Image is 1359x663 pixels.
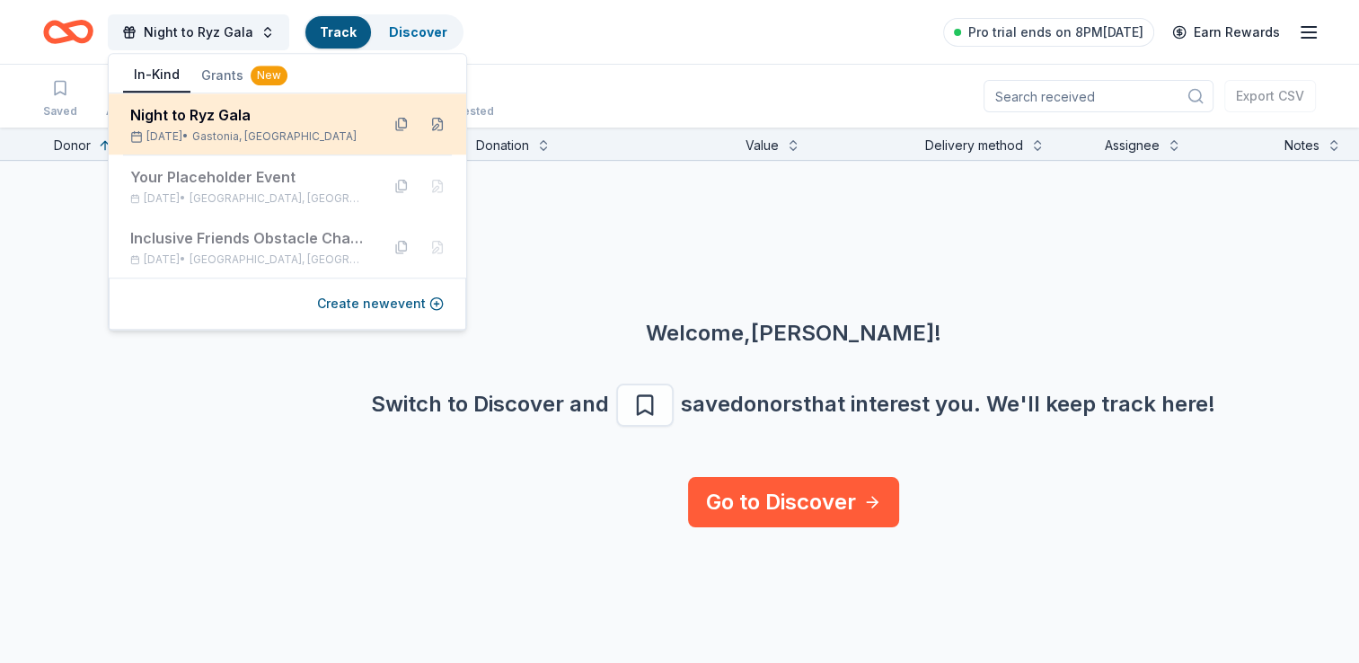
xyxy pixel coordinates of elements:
[192,129,357,144] span: Gastonia, [GEOGRAPHIC_DATA]
[54,135,91,156] div: Donor
[43,11,93,53] a: Home
[925,135,1023,156] div: Delivery method
[389,24,447,40] a: Discover
[1105,135,1160,156] div: Assignee
[476,135,529,156] div: Donation
[190,191,366,206] span: [GEOGRAPHIC_DATA], [GEOGRAPHIC_DATA]
[130,227,366,249] div: Inclusive Friends Obstacle Challenge
[320,24,357,40] a: Track
[130,104,366,126] div: Night to Ryz Gala
[968,22,1143,43] span: Pro trial ends on 8PM[DATE]
[1161,16,1291,49] a: Earn Rewards
[190,252,366,267] span: [GEOGRAPHIC_DATA], [GEOGRAPHIC_DATA]
[746,135,779,156] div: Value
[304,14,463,50] button: TrackDiscover
[688,477,899,527] a: Go to Discover
[43,104,77,119] div: Saved
[144,22,253,43] span: Night to Ryz Gala
[984,80,1213,112] input: Search received
[43,72,77,128] button: Saved
[106,104,148,119] div: Applied
[130,129,366,144] div: [DATE] •
[317,293,444,314] button: Create newevent
[108,14,289,50] button: Night to Ryz Gala
[130,191,366,206] div: [DATE] •
[943,18,1154,47] a: Pro trial ends on 8PM[DATE]
[106,72,148,128] button: Applied
[1224,80,1316,112] button: Export CSV
[130,166,366,188] div: Your Placeholder Event
[130,252,366,267] div: [DATE] •
[1284,135,1319,156] div: Notes
[190,59,298,92] button: Grants
[251,66,287,85] div: New
[123,58,190,93] button: In-Kind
